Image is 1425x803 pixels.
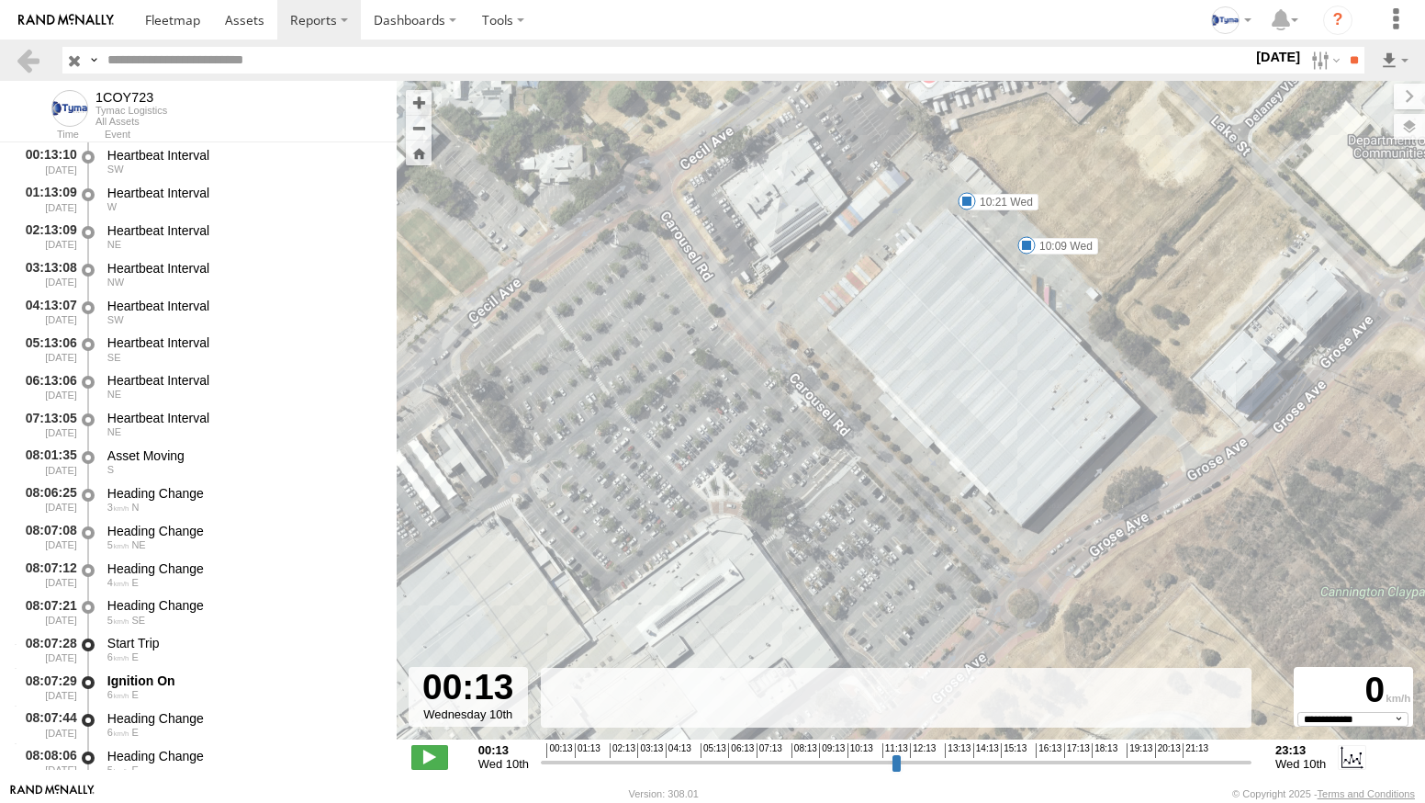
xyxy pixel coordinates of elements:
span: Heading: 43 [107,426,121,437]
div: Start Trip [107,635,379,651]
div: 08:07:12 [DATE] [15,558,79,592]
div: Asset Moving [107,447,379,464]
div: Time [15,130,79,140]
div: Heartbeat Interval [107,372,379,389]
div: 06:13:06 [DATE] [15,369,79,403]
div: 08:08:06 [DATE] [15,745,79,779]
span: 07:13 [757,743,782,758]
div: Heartbeat Interval [107,222,379,239]
div: 08:07:29 [DATE] [15,670,79,704]
div: Heartbeat Interval [107,260,379,277]
a: Terms and Conditions [1318,788,1415,799]
span: 20:13 [1155,743,1181,758]
span: 08:13 [791,743,817,758]
div: All Assets [95,116,167,127]
i: ? [1323,6,1352,35]
span: 21:13 [1183,743,1208,758]
label: Export results as... [1379,47,1410,74]
div: Heading Change [107,560,379,577]
span: 15:13 [1001,743,1027,758]
strong: 00:13 [478,743,529,757]
span: 5 [107,615,129,626]
div: 02:13:09 [DATE] [15,220,79,254]
div: 00:13:10 [DATE] [15,144,79,178]
div: Heading Change [107,523,379,539]
span: 4 [107,577,129,588]
img: rand-logo.svg [18,14,114,27]
div: Heading Change [107,748,379,764]
div: Heartbeat Interval [107,334,379,351]
div: Heartbeat Interval [107,410,379,426]
span: 01:13 [575,743,600,758]
span: 6 [107,727,129,738]
div: Heading Change [107,485,379,502]
div: 08:07:21 [DATE] [15,595,79,629]
span: 6 [107,651,129,662]
button: Zoom out [406,115,432,141]
span: Heading: 30 [107,239,121,250]
div: 08:07:28 [DATE] [15,632,79,666]
span: Heading: 59 [131,539,145,550]
label: 10:21 Wed [967,194,1038,210]
div: Heartbeat Interval [107,185,379,201]
span: 04:13 [666,743,691,758]
span: 6 [107,689,129,700]
span: Heading: 243 [107,314,124,325]
span: 03:13 [637,743,663,758]
button: Zoom Home [406,141,432,165]
span: Heading: 112 [131,689,138,700]
label: Search Query [86,47,101,74]
div: Gray Wiltshire [1205,6,1258,34]
span: 09:13 [819,743,845,758]
span: Heading: 112 [131,651,138,662]
span: Heading: 110 [131,764,138,775]
label: Play/Stop [411,745,448,769]
span: 3 [107,502,129,513]
label: Search Filter Options [1304,47,1343,74]
span: 11:13 [882,743,908,758]
div: 08:07:44 [DATE] [15,707,79,741]
label: 10:09 Wed [1027,238,1098,254]
span: 19:13 [1127,743,1152,758]
label: [DATE] [1252,47,1304,67]
span: 13:13 [945,743,971,758]
span: Heading: 22 [131,502,139,513]
span: 17:13 [1064,743,1090,758]
div: 08:01:35 [DATE] [15,445,79,479]
span: Wed 10th Sep 2025 [478,757,529,771]
span: Heading: 222 [107,164,124,175]
span: Heading: 143 [107,352,121,363]
span: 02:13 [610,743,635,758]
a: Back to previous Page [15,47,41,74]
div: Heading Change [107,597,379,614]
div: © Copyright 2025 - [1232,788,1415,799]
div: Event [105,130,397,140]
span: Heading: 266 [107,201,117,212]
div: 07:13:05 [DATE] [15,407,79,441]
strong: 23:13 [1275,743,1326,757]
span: 06:13 [728,743,754,758]
div: Tymac Logistics [95,105,167,116]
span: Wed 10th Sep 2025 [1275,757,1326,771]
div: Heartbeat Interval [107,147,379,164]
span: 5 [107,539,129,550]
span: Heading: 43 [107,389,121,400]
button: Zoom in [406,90,432,115]
span: 5 [107,764,129,775]
span: 18:13 [1092,743,1117,758]
div: 05:13:06 [DATE] [15,333,79,367]
span: 05:13 [701,743,726,758]
span: Heading: 192 [107,464,114,475]
span: Heading: 95 [131,577,138,588]
div: 03:13:08 [DATE] [15,257,79,291]
div: 01:13:09 [DATE] [15,182,79,216]
span: 00:13 [546,743,572,758]
span: Heading: 302 [107,277,124,288]
div: Heading Change [107,710,379,727]
div: 08:06:25 [DATE] [15,482,79,516]
span: 16:13 [1036,743,1061,758]
span: Heading: 126 [131,615,145,626]
a: Visit our Website [10,785,95,803]
div: 08:07:08 [DATE] [15,520,79,554]
div: Version: 308.01 [629,788,699,799]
